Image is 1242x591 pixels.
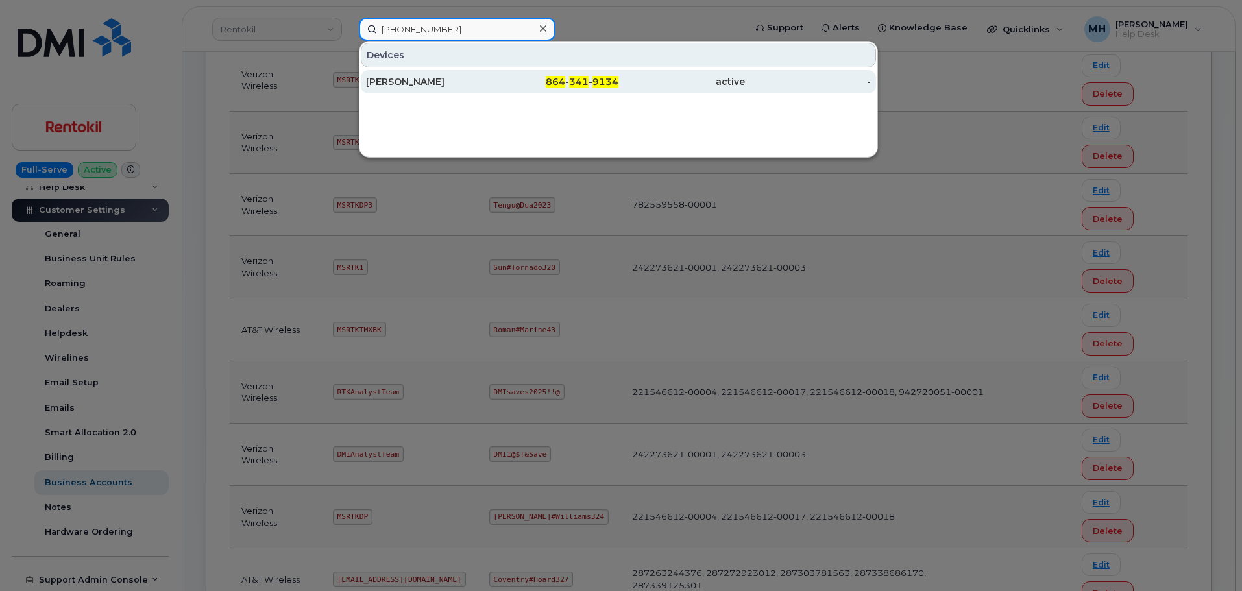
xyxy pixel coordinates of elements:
[592,76,618,88] span: 9134
[366,75,493,88] div: [PERSON_NAME]
[361,70,876,93] a: [PERSON_NAME]864-341-9134active-
[1186,535,1232,581] iframe: Messenger Launcher
[569,76,589,88] span: 341
[493,75,619,88] div: - -
[618,75,745,88] div: active
[546,76,565,88] span: 864
[359,18,555,41] input: Find something...
[361,43,876,67] div: Devices
[745,75,871,88] div: -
